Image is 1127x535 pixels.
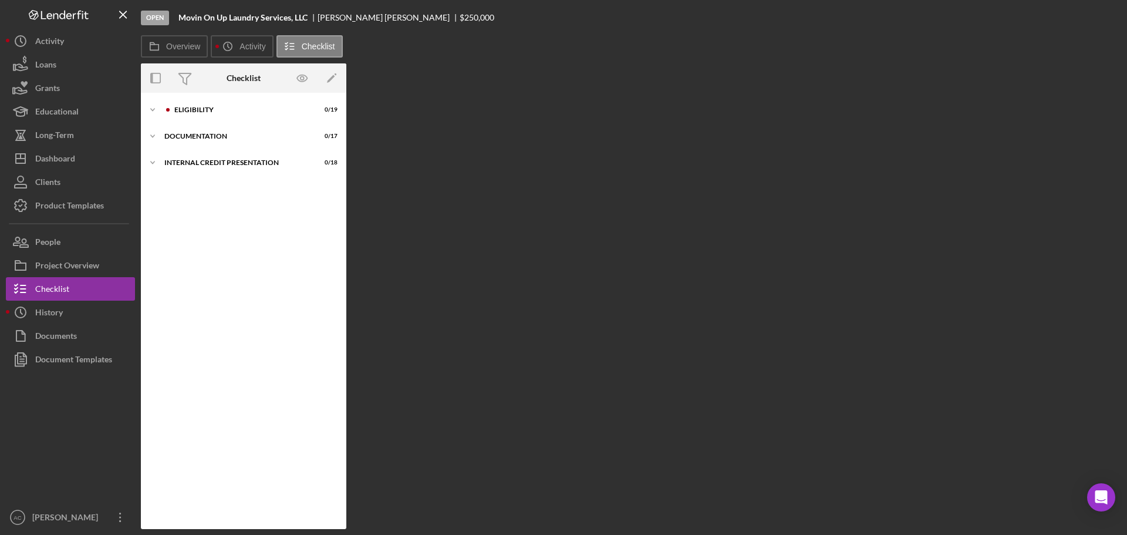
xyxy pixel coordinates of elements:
[6,230,135,254] button: People
[316,159,338,166] div: 0 / 18
[6,147,135,170] button: Dashboard
[35,254,99,280] div: Project Overview
[6,348,135,371] button: Document Templates
[239,42,265,51] label: Activity
[6,53,135,76] button: Loans
[316,133,338,140] div: 0 / 17
[211,35,273,58] button: Activity
[141,35,208,58] button: Overview
[318,13,460,22] div: [PERSON_NAME] [PERSON_NAME]
[35,277,69,304] div: Checklist
[227,73,261,83] div: Checklist
[178,13,308,22] b: Movin On Up Laundry Services, LLC
[35,76,60,103] div: Grants
[29,506,106,532] div: [PERSON_NAME]
[276,35,343,58] button: Checklist
[35,123,74,150] div: Long-Term
[35,324,77,351] div: Documents
[6,324,135,348] button: Documents
[174,106,308,113] div: Eligibility
[1087,483,1115,512] div: Open Intercom Messenger
[6,301,135,324] button: History
[6,170,135,194] button: Clients
[35,301,63,327] div: History
[14,514,21,521] text: AC
[35,29,64,56] div: Activity
[35,194,104,220] div: Product Templates
[6,123,135,147] button: Long-Term
[6,506,135,529] button: AC[PERSON_NAME]
[316,106,338,113] div: 0 / 19
[35,53,56,79] div: Loans
[6,100,135,123] button: Educational
[35,147,75,173] div: Dashboard
[35,170,60,197] div: Clients
[35,230,60,257] div: People
[302,42,335,51] label: Checklist
[35,100,79,126] div: Educational
[164,133,308,140] div: documentation
[6,194,135,217] button: Product Templates
[164,159,308,166] div: Internal Credit Presentation
[460,12,494,22] span: $250,000
[6,277,135,301] button: Checklist
[6,29,135,53] button: Activity
[166,42,200,51] label: Overview
[6,254,135,277] button: Project Overview
[35,348,112,374] div: Document Templates
[6,76,135,100] button: Grants
[141,11,169,25] div: Open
